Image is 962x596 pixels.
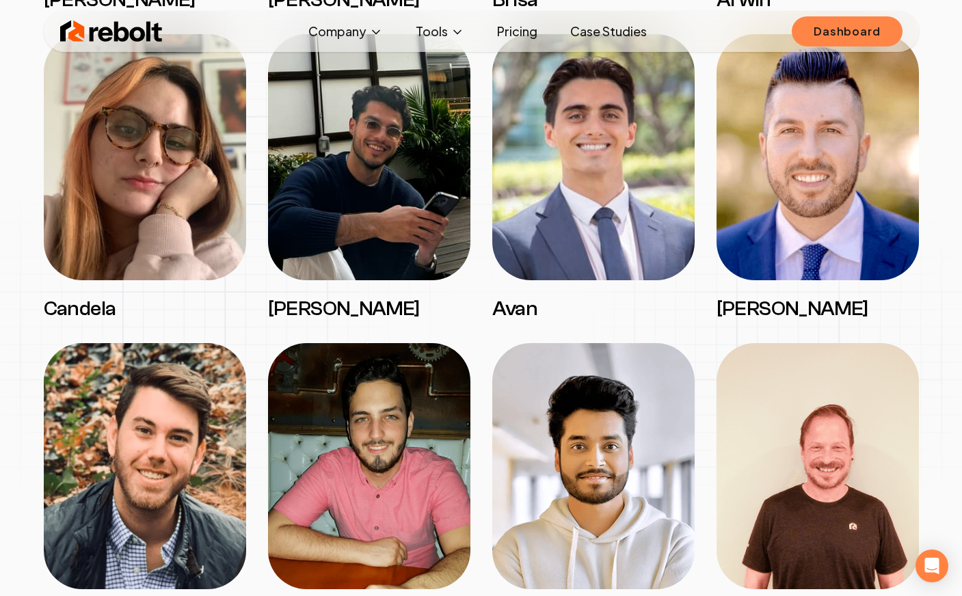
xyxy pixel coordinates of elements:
h3: Candela [44,297,246,321]
h3: [PERSON_NAME] [717,297,919,321]
h3: [PERSON_NAME] [268,297,470,321]
button: Tools [405,18,475,45]
img: Adi [492,343,695,589]
button: Company [297,18,394,45]
h3: Avan [492,297,695,321]
div: Open Intercom Messenger [916,550,948,582]
img: Avan [492,34,695,280]
img: Omar [268,34,470,280]
a: Case Studies [559,18,658,45]
img: Rebolt Logo [60,18,163,45]
img: Santiago [268,343,470,589]
a: Dashboard [792,16,902,46]
a: Pricing [486,18,548,45]
img: Saygun [717,343,919,589]
img: Candela [44,34,246,280]
img: Will [44,343,246,589]
img: Andrew [717,34,919,280]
